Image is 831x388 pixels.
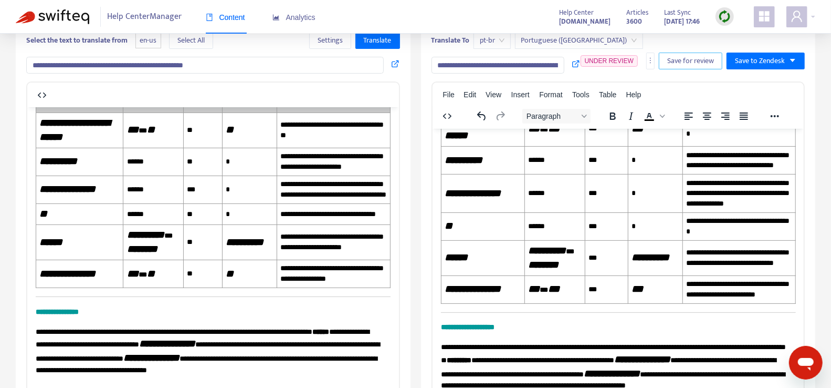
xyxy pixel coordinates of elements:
span: pt-br [480,33,504,48]
span: Edit [464,90,476,99]
span: Insert [511,90,530,99]
span: Portuguese (Brazil) [521,33,637,48]
span: area-chart [272,14,280,21]
button: more [646,53,655,69]
span: Paragraph [526,112,577,120]
span: Analytics [272,13,315,22]
span: more [647,57,654,64]
button: Settings [309,32,351,49]
span: Table [599,90,616,99]
span: Content [206,13,245,22]
span: book [206,14,213,21]
button: Block Paragraph [522,109,590,124]
button: Save for review [659,53,722,69]
span: Help Center Manager [108,7,182,27]
a: [DOMAIN_NAME] [559,15,611,27]
span: Last Sync [664,7,691,18]
span: File [443,90,455,99]
button: Justify [734,109,752,124]
span: Settings [318,35,343,46]
button: Align left [679,109,697,124]
span: Select All [177,35,205,46]
img: sync.dc5367851b00ba804db3.png [718,10,731,23]
img: Swifteq [16,9,89,24]
strong: 3600 [626,16,642,27]
strong: [DATE] 17:46 [664,16,700,27]
span: Help [626,90,641,99]
button: Italic [622,109,639,124]
b: Select the text to translate from [26,34,128,46]
button: Save to Zendeskcaret-down [727,53,805,69]
span: en-us [135,32,161,49]
span: Articles [626,7,648,18]
span: Save to Zendesk [735,55,785,67]
button: Align right [716,109,734,124]
span: Format [539,90,562,99]
button: Align center [698,109,716,124]
div: Text color Black [640,109,666,124]
strong: [DOMAIN_NAME] [559,16,611,27]
span: UNDER REVIEW [585,57,634,65]
span: Help Center [559,7,594,18]
button: Bold [603,109,621,124]
button: Select All [169,32,213,49]
b: Translate To [432,34,470,46]
button: Undo [472,109,490,124]
span: Save for review [667,55,714,67]
iframe: Button to launch messaging window [789,346,823,380]
span: View [486,90,501,99]
span: Tools [572,90,590,99]
span: caret-down [789,57,796,64]
button: Redo [491,109,509,124]
button: Translate [355,32,400,49]
button: Reveal or hide additional toolbar items [765,109,783,124]
span: appstore [758,10,771,23]
span: Translate [364,35,392,46]
span: user [791,10,803,23]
